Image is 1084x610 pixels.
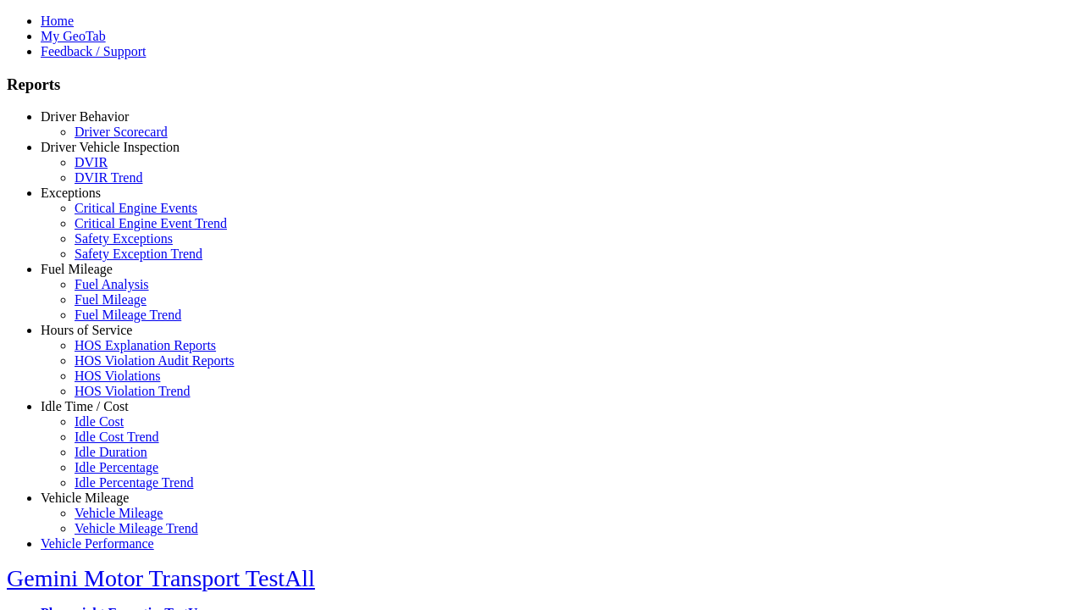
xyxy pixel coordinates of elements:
[41,399,129,413] a: Idle Time / Cost
[75,170,142,185] a: DVIR Trend
[75,521,198,535] a: Vehicle Mileage Trend
[75,384,191,398] a: HOS Violation Trend
[75,125,168,139] a: Driver Scorecard
[41,14,74,28] a: Home
[75,216,227,230] a: Critical Engine Event Trend
[75,430,159,444] a: Idle Cost Trend
[75,460,158,474] a: Idle Percentage
[75,247,202,261] a: Safety Exception Trend
[75,155,108,169] a: DVIR
[7,565,315,591] a: Gemini Motor Transport TestAll
[41,29,106,43] a: My GeoTab
[75,277,149,291] a: Fuel Analysis
[75,414,124,429] a: Idle Cost
[75,338,216,352] a: HOS Explanation Reports
[75,308,181,322] a: Fuel Mileage Trend
[75,475,193,490] a: Idle Percentage Trend
[7,75,1077,94] h3: Reports
[75,292,147,307] a: Fuel Mileage
[75,201,197,215] a: Critical Engine Events
[41,536,154,551] a: Vehicle Performance
[41,491,129,505] a: Vehicle Mileage
[41,44,146,58] a: Feedback / Support
[41,140,180,154] a: Driver Vehicle Inspection
[75,231,173,246] a: Safety Exceptions
[75,506,163,520] a: Vehicle Mileage
[75,445,147,459] a: Idle Duration
[41,109,129,124] a: Driver Behavior
[41,323,132,337] a: Hours of Service
[41,186,101,200] a: Exceptions
[41,262,113,276] a: Fuel Mileage
[75,353,235,368] a: HOS Violation Audit Reports
[75,369,160,383] a: HOS Violations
